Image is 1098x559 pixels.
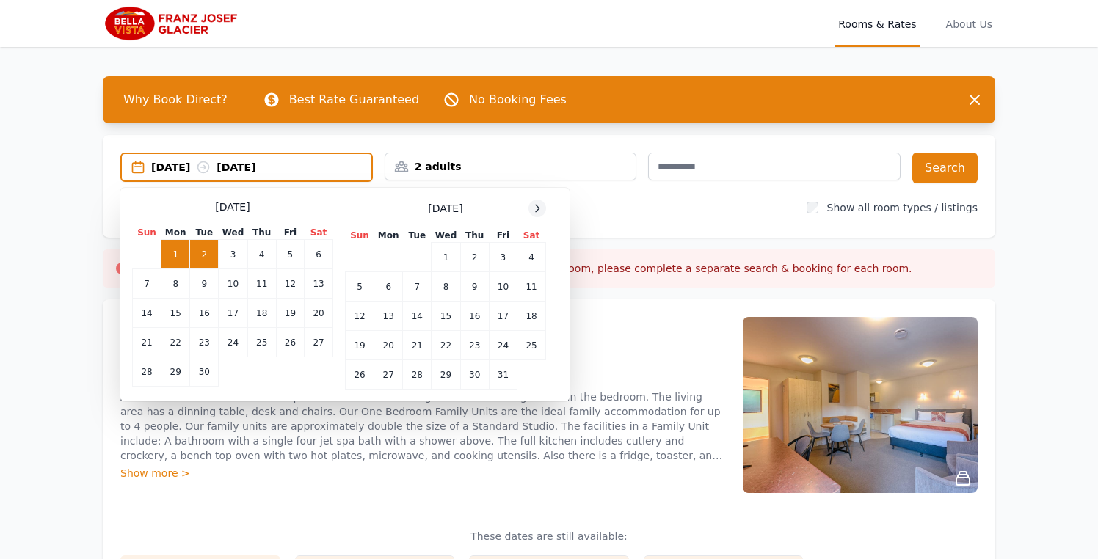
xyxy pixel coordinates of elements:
[190,240,219,269] td: 2
[305,240,333,269] td: 6
[432,243,460,272] td: 1
[517,243,546,272] td: 4
[403,272,432,302] td: 7
[219,328,247,357] td: 24
[133,328,161,357] td: 21
[460,229,489,243] th: Thu
[489,272,517,302] td: 10
[133,357,161,387] td: 28
[161,357,190,387] td: 29
[489,360,517,390] td: 31
[161,269,190,299] td: 8
[517,272,546,302] td: 11
[460,243,489,272] td: 2
[346,360,374,390] td: 26
[432,302,460,331] td: 15
[385,159,636,174] div: 2 adults
[219,226,247,240] th: Wed
[190,299,219,328] td: 16
[133,226,161,240] th: Sun
[403,331,432,360] td: 21
[432,360,460,390] td: 29
[219,240,247,269] td: 3
[276,226,304,240] th: Fri
[133,269,161,299] td: 7
[120,529,978,544] p: These dates are still available:
[120,466,725,481] div: Show more >
[161,299,190,328] td: 15
[120,390,725,463] p: A one bedroom unit which has a queen size bed in the living area and two single beds in the bedro...
[403,229,432,243] th: Tue
[517,302,546,331] td: 18
[276,269,304,299] td: 12
[103,6,244,41] img: Bella Vista Franz Josef Glacier
[489,243,517,272] td: 3
[247,328,276,357] td: 25
[161,226,190,240] th: Mon
[827,202,978,213] label: Show all room types / listings
[346,272,374,302] td: 5
[219,269,247,299] td: 10
[247,299,276,328] td: 18
[432,272,460,302] td: 8
[161,240,190,269] td: 1
[403,302,432,331] td: 14
[305,269,333,299] td: 13
[517,229,546,243] th: Sat
[190,357,219,387] td: 30
[247,269,276,299] td: 11
[460,360,489,390] td: 30
[374,272,403,302] td: 6
[912,153,978,183] button: Search
[305,226,333,240] th: Sat
[432,229,460,243] th: Wed
[215,200,250,214] span: [DATE]
[469,91,567,109] p: No Booking Fees
[374,360,403,390] td: 27
[346,331,374,360] td: 19
[432,331,460,360] td: 22
[460,302,489,331] td: 16
[305,299,333,328] td: 20
[161,328,190,357] td: 22
[428,201,462,216] span: [DATE]
[276,328,304,357] td: 26
[489,331,517,360] td: 24
[460,272,489,302] td: 9
[190,269,219,299] td: 9
[112,85,239,114] span: Why Book Direct?
[374,229,403,243] th: Mon
[346,302,374,331] td: 12
[374,302,403,331] td: 13
[276,240,304,269] td: 5
[276,299,304,328] td: 19
[517,331,546,360] td: 25
[289,91,419,109] p: Best Rate Guaranteed
[247,240,276,269] td: 4
[247,226,276,240] th: Thu
[346,229,374,243] th: Sun
[460,331,489,360] td: 23
[305,328,333,357] td: 27
[151,160,371,175] div: [DATE] [DATE]
[219,299,247,328] td: 17
[374,331,403,360] td: 20
[403,360,432,390] td: 28
[133,299,161,328] td: 14
[190,328,219,357] td: 23
[190,226,219,240] th: Tue
[489,229,517,243] th: Fri
[489,302,517,331] td: 17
